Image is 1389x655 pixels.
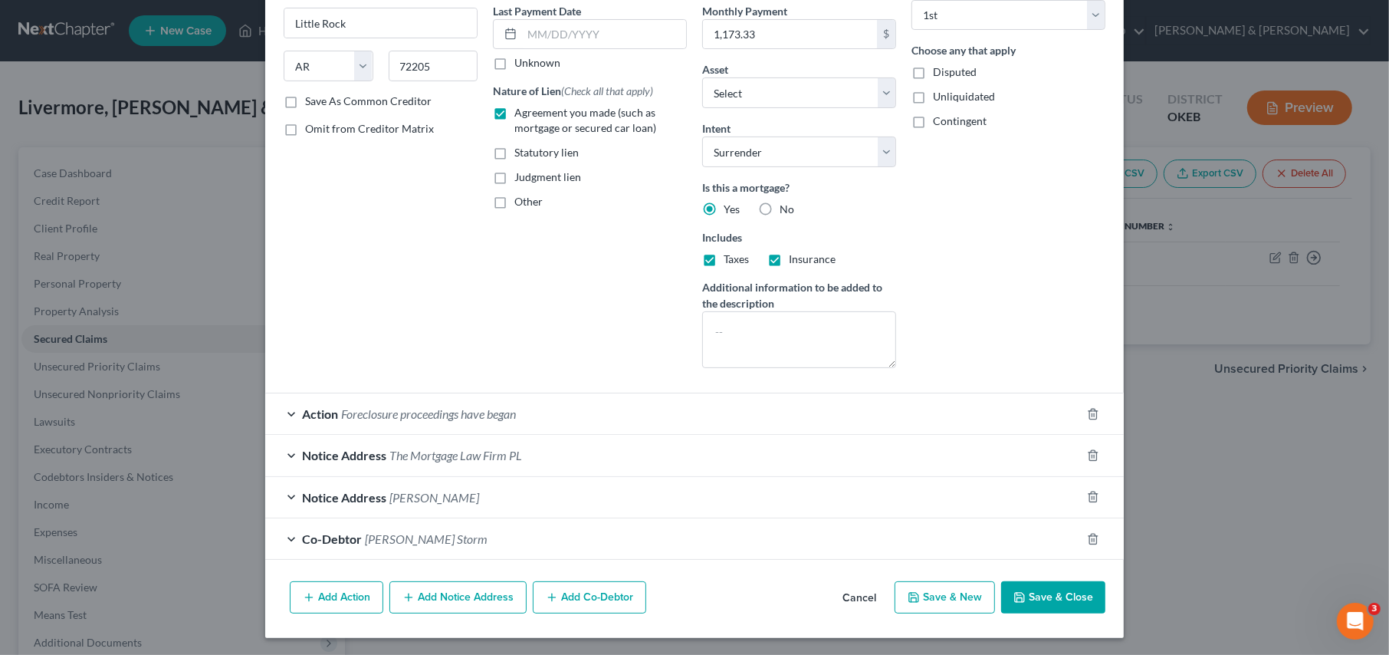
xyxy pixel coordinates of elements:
input: Enter zip... [389,51,478,81]
label: Save As Common Creditor [305,94,432,109]
input: Enter city... [284,8,477,38]
label: Unknown [514,55,560,71]
label: Choose any that apply [911,42,1105,58]
span: Other [514,195,543,208]
span: Unliquidated [933,90,995,103]
span: Statutory lien [514,146,579,159]
span: Insurance [789,252,836,265]
label: Intent [702,120,731,137]
span: [PERSON_NAME] Storm [365,532,488,546]
span: Notice Address [302,448,386,462]
span: Notice Address [302,490,386,505]
span: Disputed [933,65,977,78]
button: Add Notice Address [389,581,527,614]
button: Cancel [830,583,888,614]
label: Is this a mortgage? [702,179,896,196]
span: (Check all that apply) [561,84,653,97]
label: Additional information to be added to the description [702,279,896,311]
button: Save & New [895,581,995,614]
div: $ [877,20,895,49]
iframe: Intercom live chat [1337,603,1374,640]
label: Nature of Lien [493,83,653,99]
span: Co-Debtor [302,532,362,546]
span: Asset [702,63,728,76]
label: Includes [702,229,896,245]
span: 3 [1368,603,1381,615]
span: Yes [724,202,740,216]
span: Agreement you made (such as mortgage or secured car loan) [514,106,656,134]
span: Omit from Creditor Matrix [305,122,434,135]
span: Taxes [724,252,749,265]
span: The Mortgage Law Firm PL [389,448,522,462]
span: Judgment lien [514,170,581,183]
button: Add Action [290,581,383,614]
span: Action [302,406,338,421]
span: No [780,202,794,216]
span: [PERSON_NAME] [389,490,479,505]
span: Contingent [933,114,987,127]
button: Save & Close [1001,581,1105,614]
input: MM/DD/YYYY [522,20,686,49]
label: Last Payment Date [493,3,581,19]
label: Monthly Payment [702,3,787,19]
span: Foreclosure proceedings have began [341,406,516,421]
button: Add Co-Debtor [533,581,646,614]
input: 0.00 [703,20,877,49]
